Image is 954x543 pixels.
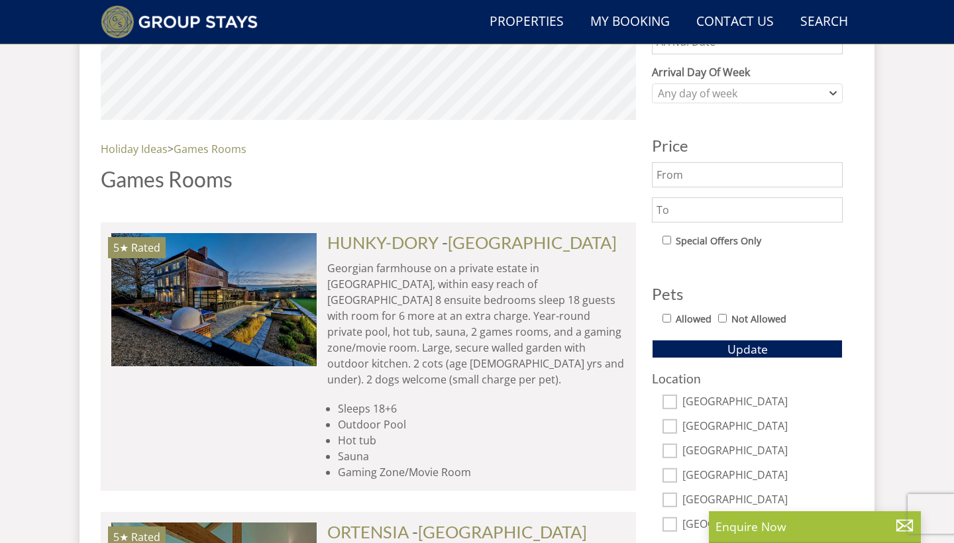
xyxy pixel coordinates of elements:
[682,469,843,483] label: [GEOGRAPHIC_DATA]
[327,232,439,252] a: HUNKY-DORY
[338,448,625,464] li: Sauna
[131,240,160,255] span: Rated
[418,522,587,542] a: [GEOGRAPHIC_DATA]
[682,518,843,532] label: [GEOGRAPHIC_DATA]
[585,7,675,37] a: My Booking
[111,233,317,366] img: hunky-dory-holiday-homes-wiltshire-sleeps-24.original.jpg
[652,197,843,222] input: To
[676,312,712,326] label: Allowed
[731,312,786,326] label: Not Allowed
[327,522,409,542] a: ORTENSIA
[448,232,617,252] a: [GEOGRAPHIC_DATA]
[113,240,129,255] span: HUNKY-DORY has a 5 star rating under the Quality in Tourism Scheme
[727,341,768,357] span: Update
[111,233,317,366] a: 5★ Rated
[327,260,625,387] p: Georgian farmhouse on a private estate in [GEOGRAPHIC_DATA], within easy reach of [GEOGRAPHIC_DAT...
[484,7,569,37] a: Properties
[652,285,843,303] h3: Pets
[682,420,843,434] label: [GEOGRAPHIC_DATA]
[652,137,843,154] h3: Price
[101,168,636,191] h1: Games Rooms
[682,493,843,508] label: [GEOGRAPHIC_DATA]
[174,142,246,156] a: Games Rooms
[676,234,761,248] label: Special Offers Only
[652,83,843,103] div: Combobox
[682,395,843,410] label: [GEOGRAPHIC_DATA]
[682,444,843,459] label: [GEOGRAPHIC_DATA]
[101,142,168,156] a: Holiday Ideas
[101,5,258,38] img: Group Stays
[338,432,625,448] li: Hot tub
[338,464,625,480] li: Gaming Zone/Movie Room
[652,64,843,80] label: Arrival Day Of Week
[652,371,843,385] h3: Location
[412,522,587,542] span: -
[338,401,625,417] li: Sleeps 18+6
[715,518,914,535] p: Enquire Now
[442,232,617,252] span: -
[338,417,625,432] li: Outdoor Pool
[655,86,826,101] div: Any day of week
[168,142,174,156] span: >
[652,162,843,187] input: From
[795,7,853,37] a: Search
[652,340,843,358] button: Update
[691,7,779,37] a: Contact Us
